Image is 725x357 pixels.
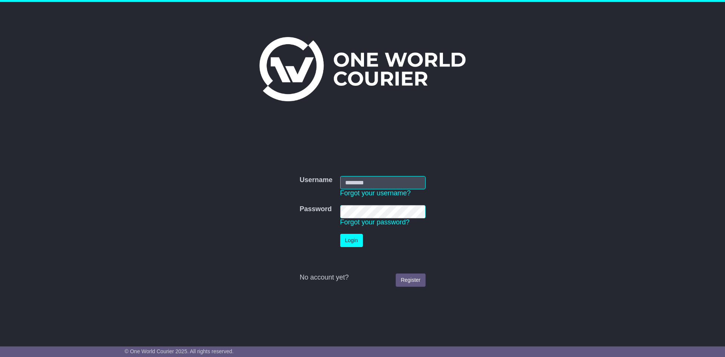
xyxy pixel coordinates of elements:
a: Forgot your username? [340,189,411,197]
a: Register [396,274,425,287]
img: One World [259,37,466,101]
div: No account yet? [299,274,425,282]
button: Login [340,234,363,247]
label: Password [299,205,332,213]
span: © One World Courier 2025. All rights reserved. [125,348,234,354]
label: Username [299,176,332,184]
a: Forgot your password? [340,218,410,226]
